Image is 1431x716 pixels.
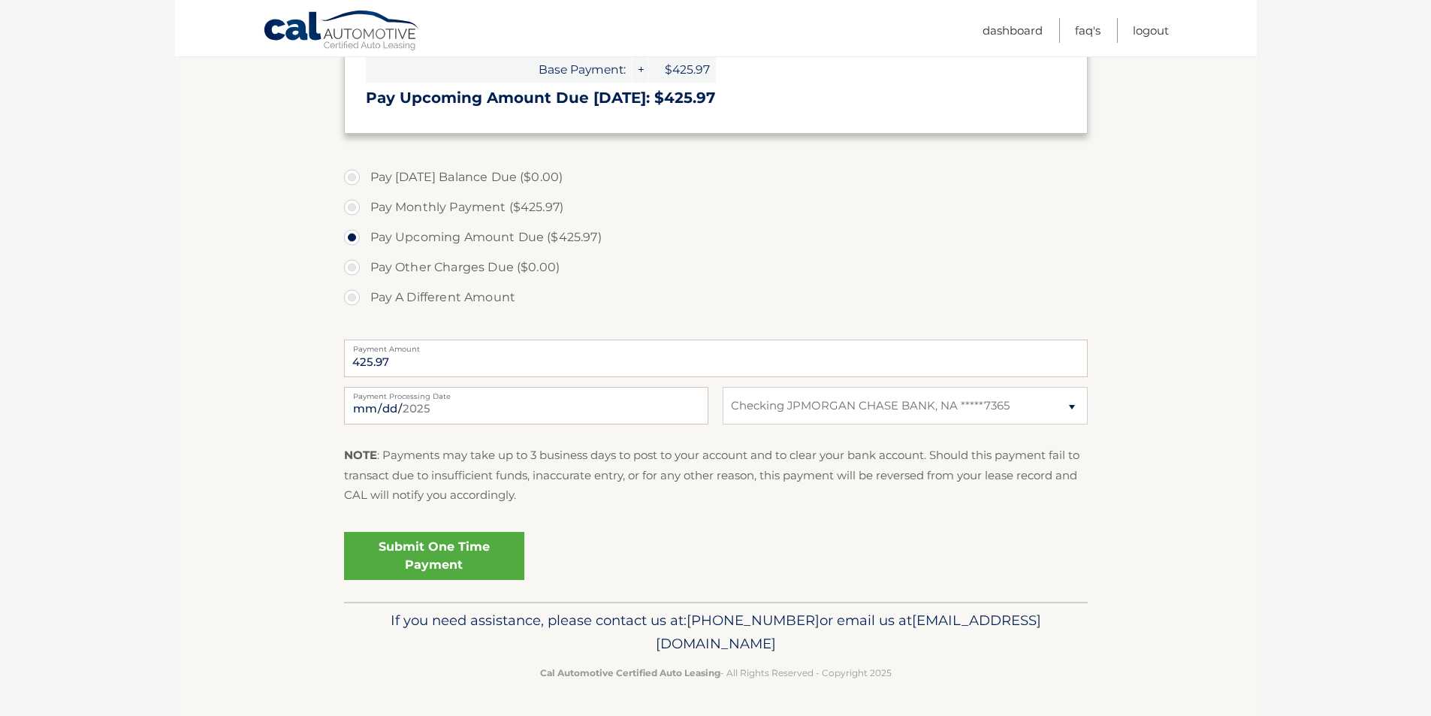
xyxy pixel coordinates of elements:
label: Payment Processing Date [344,387,708,399]
a: FAQ's [1075,18,1100,43]
input: Payment Date [344,387,708,424]
a: Cal Automotive [263,10,421,53]
strong: Cal Automotive Certified Auto Leasing [540,667,720,678]
a: Dashboard [983,18,1043,43]
span: + [632,56,648,83]
strong: NOTE [344,448,377,462]
span: [PHONE_NUMBER] [687,612,820,629]
span: Base Payment: [366,56,632,83]
a: Logout [1133,18,1169,43]
a: Submit One Time Payment [344,532,524,580]
label: Pay A Different Amount [344,282,1088,313]
label: Pay Other Charges Due ($0.00) [344,252,1088,282]
p: - All Rights Reserved - Copyright 2025 [354,665,1078,681]
input: Payment Amount [344,340,1088,377]
p: If you need assistance, please contact us at: or email us at [354,609,1078,657]
p: : Payments may take up to 3 business days to post to your account and to clear your bank account.... [344,446,1088,505]
span: $425.97 [648,56,716,83]
label: Pay Upcoming Amount Due ($425.97) [344,222,1088,252]
label: Pay [DATE] Balance Due ($0.00) [344,162,1088,192]
label: Payment Amount [344,340,1088,352]
h3: Pay Upcoming Amount Due [DATE]: $425.97 [366,89,1066,107]
label: Pay Monthly Payment ($425.97) [344,192,1088,222]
